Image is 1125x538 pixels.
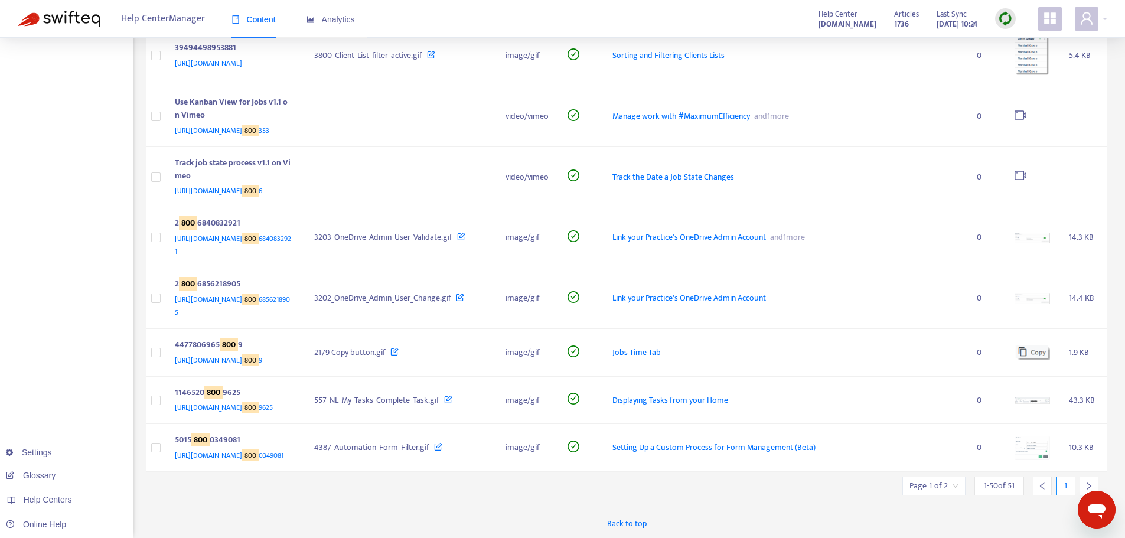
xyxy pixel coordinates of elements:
[175,217,291,232] div: 2 6840832921
[977,346,996,359] div: 0
[977,49,996,62] div: 0
[612,393,728,407] span: Displaying Tasks from your Home
[220,338,238,351] sqkw: 800
[1080,11,1094,25] span: user
[977,231,996,244] div: 0
[306,15,315,24] span: area-chart
[18,11,100,27] img: Swifteq
[984,480,1015,492] span: 1 - 50 of 51
[1015,293,1050,304] img: media-preview
[1069,394,1098,407] div: 43.3 KB
[231,15,240,24] span: book
[1015,109,1026,121] span: video-camera
[175,96,291,124] div: Use Kanban View for Jobs v1.1 on Vimeo
[242,449,259,461] sqkw: 800
[750,109,790,123] span: and 1 more
[242,354,259,366] sqkw: 800
[175,294,290,318] span: [URL][DOMAIN_NAME] 6856218905
[496,26,558,86] td: image/gif
[894,18,909,31] strong: 1736
[568,291,579,303] span: check-circle
[24,495,72,504] span: Help Centers
[306,15,355,24] span: Analytics
[977,171,996,184] div: 0
[179,277,197,291] sqkw: 800
[819,18,876,31] strong: [DOMAIN_NAME]
[242,185,259,197] sqkw: 800
[612,291,766,305] span: Link your Practice's OneDrive Admin Account
[1078,491,1116,529] iframe: Button to launch messaging window
[612,345,661,359] span: Jobs Time Tab
[1056,477,1075,495] div: 1
[314,109,317,123] span: -
[1015,233,1050,244] img: media-preview
[977,394,996,407] div: 0
[175,233,291,257] span: [URL][DOMAIN_NAME] 6840832921
[819,8,857,21] span: Help Center
[1085,482,1093,490] span: right
[612,109,750,123] span: Manage work with #MaximumEfficiency
[121,8,205,30] span: Help Center Manager
[998,11,1013,26] img: sync.dc5367851b00ba804db3.png
[242,233,259,244] sqkw: 800
[568,345,579,357] span: check-circle
[568,48,579,60] span: check-circle
[612,441,816,454] span: Setting Up a Custom Process for Form Management (Beta)
[568,169,579,181] span: check-circle
[612,48,725,62] span: Sorting and Filtering Clients Lists
[607,517,647,530] span: Back to top
[175,125,269,136] span: [URL][DOMAIN_NAME] 353
[568,109,579,121] span: check-circle
[977,110,996,123] div: 0
[1069,292,1098,305] div: 14.4 KB
[314,170,317,184] span: -
[175,41,291,57] div: 39494498953881
[1015,436,1050,460] img: media-preview
[496,424,558,472] td: image/gif
[314,393,439,407] span: 557_NL_My_Tasks_Complete_Task.gif
[496,377,558,425] td: image/gif
[568,393,579,405] span: check-circle
[1015,35,1050,76] img: media-preview
[568,230,579,242] span: check-circle
[937,18,977,31] strong: [DATE] 10:24
[6,448,52,457] a: Settings
[314,291,451,305] span: 3202_OneDrive_Admin_User_Change.gif
[175,449,283,461] span: [URL][DOMAIN_NAME] 0349081
[496,86,558,147] td: video/vimeo
[496,329,558,377] td: image/gif
[1069,346,1098,359] div: 1.9 KB
[496,147,558,208] td: video/vimeo
[175,57,242,69] span: [URL][DOMAIN_NAME]
[175,156,291,185] div: Track job state process v1.1 on Vimeo
[1038,482,1046,490] span: left
[314,345,386,359] span: 2179 Copy button.gif
[175,354,262,366] span: [URL][DOMAIN_NAME] 9
[496,207,558,268] td: image/gif
[242,294,259,305] sqkw: 800
[242,125,259,136] sqkw: 800
[6,471,56,480] a: Glossary
[175,338,291,354] div: 4477806965 9
[242,402,259,413] sqkw: 800
[977,441,996,454] div: 0
[1015,345,1050,360] img: media-preview
[568,441,579,452] span: check-circle
[894,8,919,21] span: Articles
[175,185,262,197] span: [URL][DOMAIN_NAME] 6
[766,230,806,244] span: and 1 more
[175,278,291,293] div: 2 6856218905
[175,386,291,402] div: 1146520 9625
[175,433,291,449] div: 5015 0349081
[1015,397,1050,404] img: media-preview
[314,230,452,244] span: 3203_OneDrive_Admin_User_Validate.gif
[977,292,996,305] div: 0
[191,433,210,446] sqkw: 800
[612,230,766,244] span: Link your Practice's OneDrive Admin Account
[314,441,429,454] span: 4387_Automation_Form_Filter.gif
[496,268,558,329] td: image/gif
[1015,169,1026,181] span: video-camera
[819,17,876,31] a: [DOMAIN_NAME]
[1069,49,1098,62] div: 5.4 KB
[314,48,422,62] span: 3800_Client_List_filter_active.gif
